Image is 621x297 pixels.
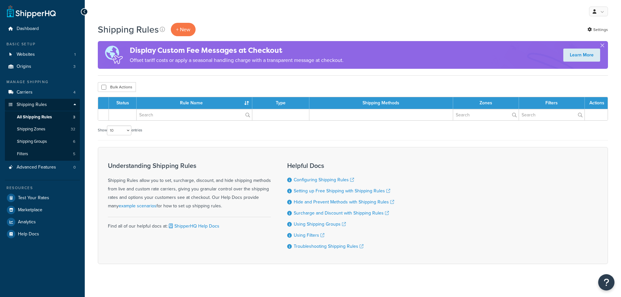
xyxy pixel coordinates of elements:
[107,126,131,135] select: Showentries
[130,45,344,56] h4: Display Custom Fee Messages at Checkout
[5,23,80,35] a: Dashboard
[137,109,252,120] input: Search
[453,109,519,120] input: Search
[5,49,80,61] li: Websites
[5,136,80,148] li: Shipping Groups
[5,111,80,123] a: All Shipping Rules 3
[5,86,80,98] li: Carriers
[73,114,75,120] span: 3
[17,126,45,132] span: Shipping Zones
[5,204,80,216] a: Marketplace
[5,111,80,123] li: All Shipping Rules
[98,23,159,36] h1: Shipping Rules
[309,97,453,109] th: Shipping Methods
[17,64,31,69] span: Origins
[5,136,80,148] a: Shipping Groups 6
[294,210,389,216] a: Surcharge and Discount with Shipping Rules
[5,41,80,47] div: Basic Setup
[17,52,35,57] span: Websites
[5,123,80,135] a: Shipping Zones 32
[5,216,80,228] a: Analytics
[585,97,608,109] th: Actions
[7,5,56,18] a: ShipperHQ Home
[5,86,80,98] a: Carriers 4
[5,148,80,160] li: Filters
[168,223,219,230] a: ShipperHQ Help Docs
[598,274,614,290] button: Open Resource Center
[17,26,39,32] span: Dashboard
[519,109,584,120] input: Search
[17,165,56,170] span: Advanced Features
[73,64,76,69] span: 3
[98,82,136,92] button: Bulk Actions
[98,41,130,69] img: duties-banner-06bc72dcb5fe05cb3f9472aba00be2ae8eb53ab6f0d8bb03d382ba314ac3c341.png
[73,165,76,170] span: 0
[17,151,28,157] span: Filters
[137,97,252,109] th: Rule Name
[5,79,80,85] div: Manage Shipping
[119,202,156,209] a: example scenarios
[18,195,49,201] span: Test Your Rates
[294,176,354,183] a: Configuring Shipping Rules
[130,56,344,65] p: Offset tariff costs or apply a seasonal handling charge with a transparent message at checkout.
[5,185,80,191] div: Resources
[5,192,80,204] a: Test Your Rates
[98,126,142,135] label: Show entries
[563,49,600,62] a: Learn More
[294,187,390,194] a: Setting up Free Shipping with Shipping Rules
[587,25,608,34] a: Settings
[108,162,271,210] div: Shipping Rules allow you to set, surcharge, discount, and hide shipping methods from live and cus...
[5,61,80,73] li: Origins
[287,162,394,169] h3: Helpful Docs
[294,243,363,250] a: Troubleshooting Shipping Rules
[5,161,80,173] a: Advanced Features 0
[5,49,80,61] a: Websites 1
[108,217,271,230] div: Find all of our helpful docs at:
[5,228,80,240] a: Help Docs
[74,52,76,57] span: 1
[294,199,394,205] a: Hide and Prevent Methods with Shipping Rules
[73,151,75,157] span: 5
[17,114,52,120] span: All Shipping Rules
[71,126,75,132] span: 32
[294,232,324,239] a: Using Filters
[73,90,76,95] span: 4
[5,99,80,111] a: Shipping Rules
[252,97,310,109] th: Type
[5,123,80,135] li: Shipping Zones
[5,61,80,73] a: Origins 3
[519,97,585,109] th: Filters
[73,139,75,144] span: 6
[17,90,33,95] span: Carriers
[108,162,271,169] h3: Understanding Shipping Rules
[18,231,39,237] span: Help Docs
[18,219,36,225] span: Analytics
[17,139,47,144] span: Shipping Groups
[171,23,196,36] p: + New
[5,148,80,160] a: Filters 5
[109,97,137,109] th: Status
[5,99,80,161] li: Shipping Rules
[453,97,519,109] th: Zones
[5,161,80,173] li: Advanced Features
[18,207,42,213] span: Marketplace
[294,221,346,228] a: Using Shipping Groups
[17,102,47,108] span: Shipping Rules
